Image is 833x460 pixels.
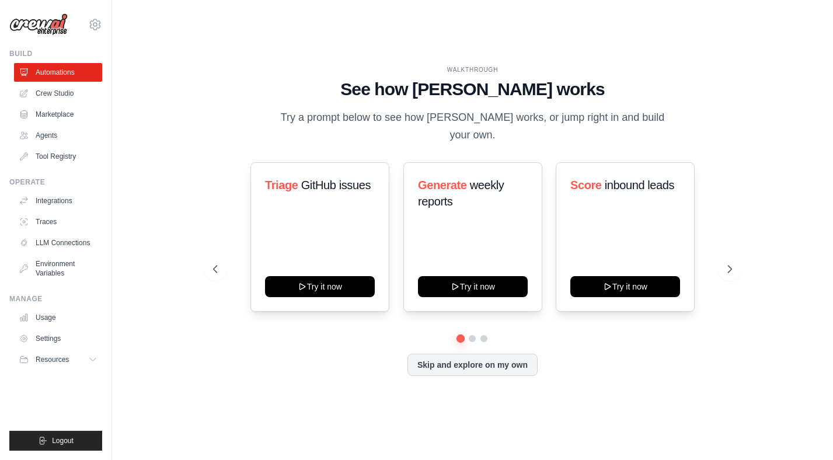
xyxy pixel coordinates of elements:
[14,147,102,166] a: Tool Registry
[36,355,69,364] span: Resources
[276,109,668,144] p: Try a prompt below to see how [PERSON_NAME] works, or jump right in and build your own.
[9,13,68,36] img: Logo
[14,84,102,103] a: Crew Studio
[418,276,528,297] button: Try it now
[9,294,102,304] div: Manage
[301,179,371,191] span: GitHub issues
[14,350,102,369] button: Resources
[265,179,298,191] span: Triage
[14,308,102,327] a: Usage
[14,212,102,231] a: Traces
[418,179,504,208] span: weekly reports
[14,329,102,348] a: Settings
[265,276,375,297] button: Try it now
[52,436,74,445] span: Logout
[213,79,732,100] h1: See how [PERSON_NAME] works
[9,431,102,451] button: Logout
[14,255,102,283] a: Environment Variables
[418,179,467,191] span: Generate
[14,63,102,82] a: Automations
[14,105,102,124] a: Marketplace
[9,49,102,58] div: Build
[570,179,602,191] span: Score
[9,177,102,187] div: Operate
[775,404,833,460] iframe: Chat Widget
[213,65,732,74] div: WALKTHROUGH
[407,354,538,376] button: Skip and explore on my own
[14,191,102,210] a: Integrations
[14,126,102,145] a: Agents
[570,276,680,297] button: Try it now
[605,179,674,191] span: inbound leads
[14,234,102,252] a: LLM Connections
